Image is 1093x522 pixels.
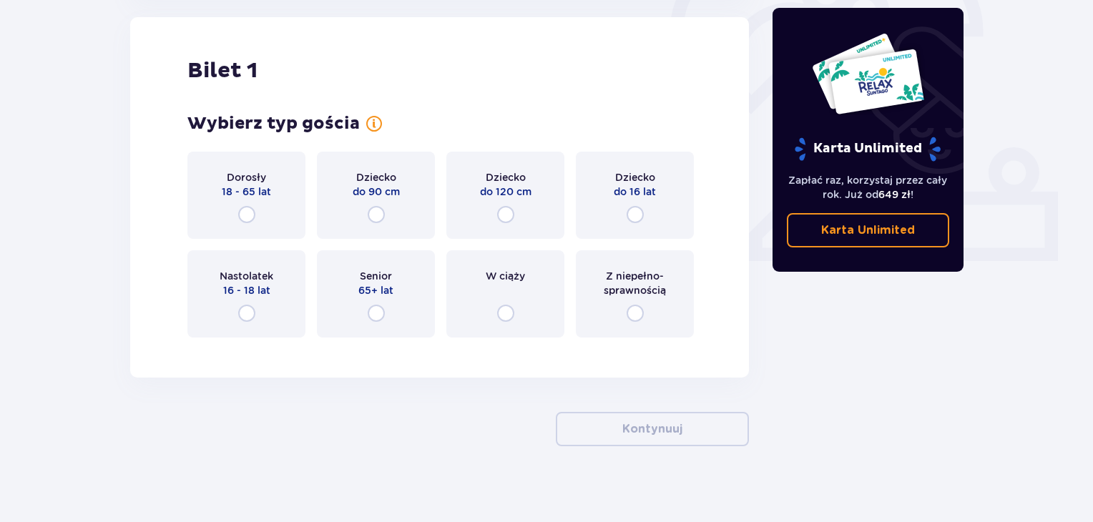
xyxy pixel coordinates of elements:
[353,184,400,199] span: do 90 cm
[222,184,271,199] span: 18 - 65 lat
[480,184,531,199] span: do 120 cm
[878,189,911,200] span: 649 zł
[486,269,525,283] span: W ciąży
[223,283,270,297] span: 16 - 18 lat
[811,32,925,115] img: Dwie karty całoroczne do Suntago z napisem 'UNLIMITED RELAX', na białym tle z tropikalnymi liśćmi...
[227,170,266,184] span: Dorosły
[220,269,273,283] span: Nastolatek
[622,421,682,437] p: Kontynuuj
[187,57,258,84] h2: Bilet 1
[486,170,526,184] span: Dziecko
[589,269,681,297] span: Z niepełno­sprawnością
[787,213,950,247] a: Karta Unlimited
[556,412,749,446] button: Kontynuuj
[615,170,655,184] span: Dziecko
[360,269,392,283] span: Senior
[614,184,656,199] span: do 16 lat
[787,173,950,202] p: Zapłać raz, korzystaj przez cały rok. Już od !
[821,222,915,238] p: Karta Unlimited
[358,283,393,297] span: 65+ lat
[793,137,942,162] p: Karta Unlimited
[187,113,360,134] h3: Wybierz typ gościa
[356,170,396,184] span: Dziecko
